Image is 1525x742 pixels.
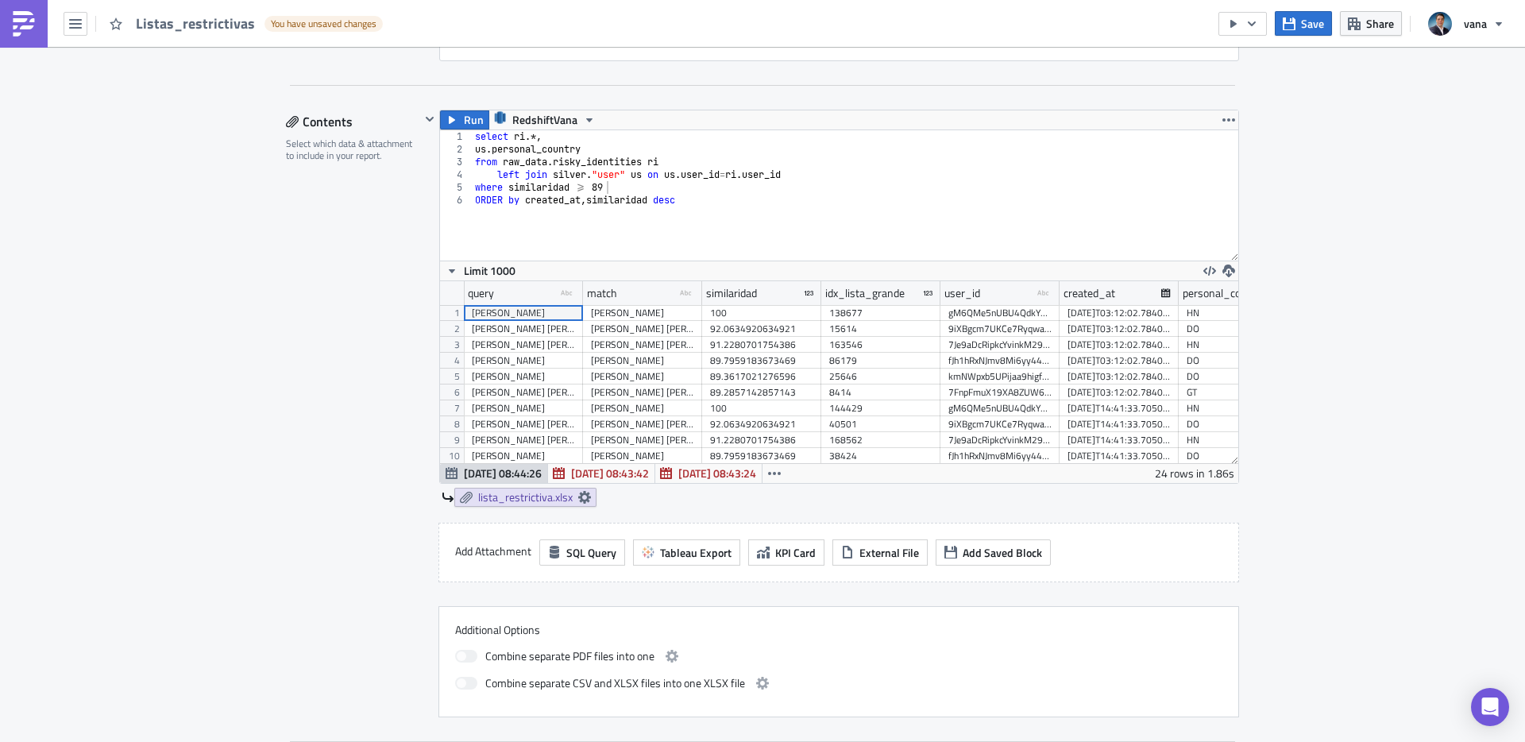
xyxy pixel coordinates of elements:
div: DO [1187,416,1290,432]
div: 4 [440,168,473,181]
div: fJh1hRxNJmv8Mi6yy44o4a [948,353,1052,369]
button: Save [1275,11,1332,36]
div: [PERSON_NAME] [PERSON_NAME] [PERSON_NAME] [591,321,694,337]
div: match [587,281,617,305]
div: DO [1187,448,1290,464]
img: PushMetrics [11,11,37,37]
div: [PERSON_NAME] [PERSON_NAME] [PERSON_NAME] [472,416,575,432]
div: [PERSON_NAME] [PERSON_NAME] [591,385,694,400]
div: [PERSON_NAME] [591,448,694,464]
div: fJh1hRxNJmv8Mi6yy44o4a [948,448,1052,464]
button: Add Saved Block [936,539,1051,566]
div: 6 [440,194,473,207]
div: [PERSON_NAME] [PERSON_NAME] [PERSON_NAME] [472,321,575,337]
div: 1 [440,130,473,143]
div: [PERSON_NAME] [PERSON_NAME] [591,432,694,448]
div: [DATE]T03:12:02.784000 [1067,369,1171,385]
div: [DATE]T14:41:33.705000 [1067,416,1171,432]
div: 7Je9aDcRipkcYvinkM29Xa [948,337,1052,353]
span: Save [1301,15,1324,32]
div: query [468,281,494,305]
div: [PERSON_NAME] [591,400,694,416]
div: 25646 [829,369,932,385]
div: [PERSON_NAME] [472,400,575,416]
div: [PERSON_NAME] [472,305,575,321]
span: Add Saved Block [963,544,1042,561]
div: 100 [710,400,813,416]
button: [DATE] 08:43:42 [547,464,655,483]
button: Run [440,110,489,129]
div: DO [1187,353,1290,369]
div: 15614 [829,321,932,337]
button: KPI Card [748,539,824,566]
div: gM6QMe5nUBU4QdkYFieRHR [948,305,1052,321]
span: Run [464,110,484,129]
span: Tableau Export [660,544,732,561]
label: Add Attachment [455,539,531,563]
div: 89.3617021276596 [710,369,813,385]
div: gM6QMe5nUBU4QdkYFieRHR [948,400,1052,416]
span: [DATE] 08:43:24 [678,465,756,481]
div: [DATE]T14:41:33.705000 [1067,400,1171,416]
div: HN [1187,305,1290,321]
div: [PERSON_NAME] [472,448,575,464]
div: 40501 [829,416,932,432]
div: 89.2857142857143 [710,385,813,400]
button: Share [1340,11,1402,36]
div: [DATE]T14:41:33.705000 [1067,448,1171,464]
button: [DATE] 08:44:26 [440,464,548,483]
div: [DATE]T03:12:02.784000 [1067,385,1171,400]
div: [PERSON_NAME] [PERSON_NAME] [PERSON_NAME] [591,416,694,432]
button: SQL Query [539,539,625,566]
span: Share [1366,15,1394,32]
div: 144429 [829,400,932,416]
div: 2 [440,143,473,156]
div: 168562 [829,432,932,448]
span: Limit 1000 [464,262,515,279]
div: 92.0634920634921 [710,416,813,432]
div: [PERSON_NAME] [472,369,575,385]
div: 89.7959183673469 [710,448,813,464]
div: [PERSON_NAME] [PERSON_NAME] [472,337,575,353]
button: RedshiftVana [488,110,601,129]
button: Limit 1000 [440,261,521,280]
div: 5 [440,181,473,194]
div: [PERSON_NAME] [PERSON_NAME] [472,432,575,448]
div: HN [1187,432,1290,448]
div: similaridad [706,281,757,305]
div: 9iXBgcm7UKCe7RyqwaqgXK [948,416,1052,432]
span: External File [859,544,919,561]
span: SQL Query [566,544,616,561]
div: 86179 [829,353,932,369]
span: You have unsaved changes [271,17,376,30]
span: Combine separate CSV and XLSX files into one XLSX file [485,674,745,693]
div: 7Je9aDcRipkcYvinkM29Xa [948,432,1052,448]
div: DO [1187,369,1290,385]
span: vana [1464,15,1487,32]
span: Listas_restrictivas [136,14,257,33]
div: HN [1187,337,1290,353]
p: Aquí está el reporte de verificación de listas restrictivas. [6,6,759,19]
div: [PERSON_NAME] [PERSON_NAME] [591,337,694,353]
div: 9iXBgcm7UKCe7RyqwaqgXK [948,321,1052,337]
div: [PERSON_NAME] [PERSON_NAME] [472,385,575,400]
div: [DATE]T03:12:02.784000 [1067,305,1171,321]
div: 8414 [829,385,932,400]
div: [DATE]T14:41:33.705000 [1067,432,1171,448]
div: 89.7959183673469 [710,353,813,369]
div: 91.2280701754386 [710,337,813,353]
button: Hide content [420,110,439,129]
span: [DATE] 08:44:26 [464,465,542,481]
button: [DATE] 08:43:24 [654,464,762,483]
button: Tableau Export [633,539,740,566]
button: vana [1419,6,1513,41]
div: idx_lista_grande [825,281,905,305]
div: GT [1187,385,1290,400]
div: 24 rows in 1.86s [1155,464,1234,483]
div: 100 [710,305,813,321]
div: 91.2280701754386 [710,432,813,448]
div: [PERSON_NAME] [591,305,694,321]
div: Open Intercom Messenger [1471,688,1509,726]
div: personal_country [1183,281,1266,305]
div: [PERSON_NAME] [591,353,694,369]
